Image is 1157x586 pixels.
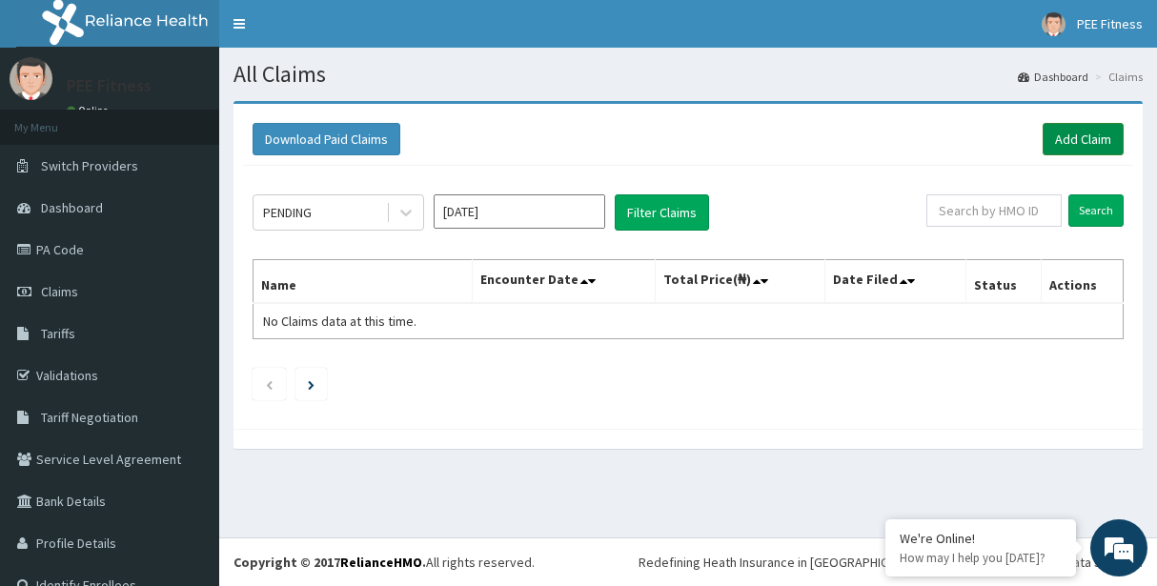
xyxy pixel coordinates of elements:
th: Encounter Date [473,260,656,304]
th: Total Price(₦) [656,260,825,304]
th: Status [965,260,1041,304]
footer: All rights reserved. [219,537,1157,586]
strong: Copyright © 2017 . [233,554,426,571]
img: User Image [10,57,52,100]
input: Search by HMO ID [926,194,1062,227]
a: Dashboard [1018,69,1088,85]
th: Actions [1042,260,1124,304]
span: Tariff Negotiation [41,409,138,426]
span: Tariffs [41,325,75,342]
a: Add Claim [1043,123,1124,155]
button: Filter Claims [615,194,709,231]
div: PENDING [263,203,312,222]
input: Select Month and Year [434,194,605,229]
span: No Claims data at this time. [263,313,416,330]
a: Online [67,104,112,117]
a: RelianceHMO [340,554,422,571]
span: Switch Providers [41,157,138,174]
li: Claims [1090,69,1143,85]
p: PEE Fitness [67,77,152,94]
span: PEE Fitness [1077,15,1143,32]
button: Download Paid Claims [253,123,400,155]
span: Dashboard [41,199,103,216]
div: We're Online! [900,530,1062,547]
th: Name [254,260,473,304]
div: Redefining Heath Insurance in [GEOGRAPHIC_DATA] using Telemedicine and Data Science! [639,553,1143,572]
th: Date Filed [825,260,965,304]
span: Claims [41,283,78,300]
input: Search [1068,194,1124,227]
a: Previous page [265,375,274,393]
img: User Image [1042,12,1066,36]
a: Next page [308,375,315,393]
h1: All Claims [233,62,1143,87]
p: How may I help you today? [900,550,1062,566]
